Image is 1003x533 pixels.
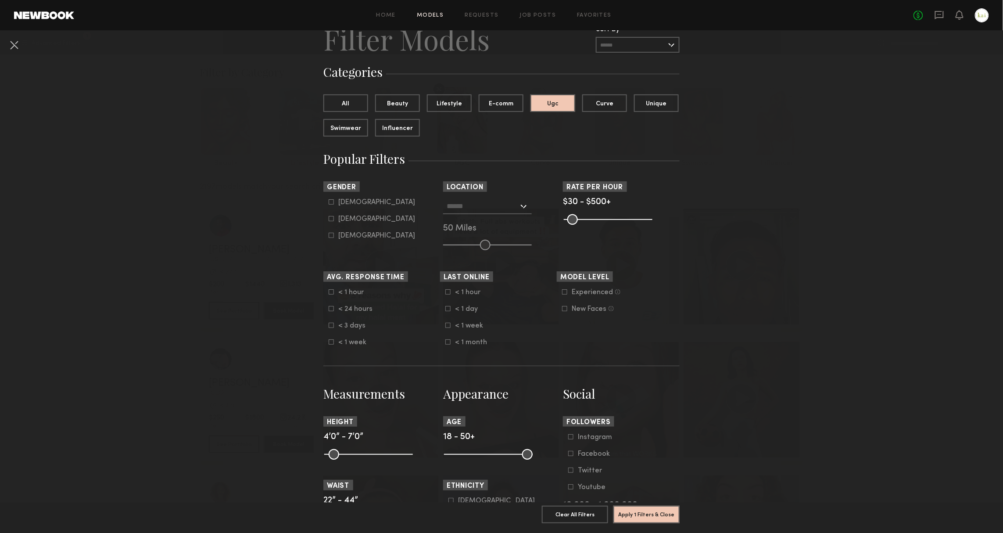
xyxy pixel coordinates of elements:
[613,506,680,523] button: Apply 1 Filters & Close
[323,497,358,505] span: 22” - 44”
[375,119,420,137] button: Influencer
[566,419,611,426] span: Followers
[455,290,489,295] div: < 1 hour
[455,323,489,328] div: < 1 week
[327,274,405,281] span: Avg. Response Time
[323,151,680,167] h3: Popular Filters
[338,233,415,238] div: [DEMOGRAPHIC_DATA]
[327,184,356,191] span: Gender
[566,184,623,191] span: Rate per Hour
[530,94,575,112] button: Ugc
[338,306,373,312] div: < 24 hours
[447,483,484,490] span: Ethnicity
[338,216,415,222] div: [DEMOGRAPHIC_DATA]
[338,290,373,295] div: < 1 hour
[323,119,368,137] button: Swimwear
[634,94,679,112] button: Unique
[7,38,21,52] button: Cancel
[563,385,680,402] h3: Social
[417,13,444,18] a: Models
[323,433,363,441] span: 4’0” - 7’0”
[465,13,499,18] a: Requests
[560,274,609,281] span: Model Level
[427,94,472,112] button: Lifestyle
[327,419,354,426] span: Height
[323,64,680,80] h3: Categories
[455,306,489,312] div: < 1 day
[578,435,612,440] div: Instagram
[520,13,556,18] a: Job Posts
[572,306,606,312] div: New Faces
[563,198,611,206] span: $30 - $500+
[443,433,475,441] span: 18 - 50+
[479,94,523,112] button: E-comm
[542,506,608,523] button: Clear All Filters
[578,485,612,490] div: Youtube
[323,22,490,57] h2: Filter Models
[447,184,484,191] span: Location
[338,323,373,328] div: < 3 days
[375,94,420,112] button: Beauty
[577,13,612,18] a: Favorites
[582,94,627,112] button: Curve
[443,225,560,233] div: 50 Miles
[7,38,21,54] common-close-button: Cancel
[338,200,415,205] div: [DEMOGRAPHIC_DATA]
[338,340,373,345] div: < 1 week
[376,13,396,18] a: Home
[327,483,350,490] span: Waist
[444,274,490,281] span: Last Online
[563,502,680,510] div: 10,000 - 1,000,000+
[455,340,489,345] div: < 1 month
[572,290,613,295] div: Experienced
[323,94,368,112] button: All
[578,451,612,457] div: Facebook
[443,385,560,402] h3: Appearance
[323,385,440,402] h3: Measurements
[458,498,535,504] div: [DEMOGRAPHIC_DATA]
[447,419,462,426] span: Age
[578,468,612,473] div: Twitter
